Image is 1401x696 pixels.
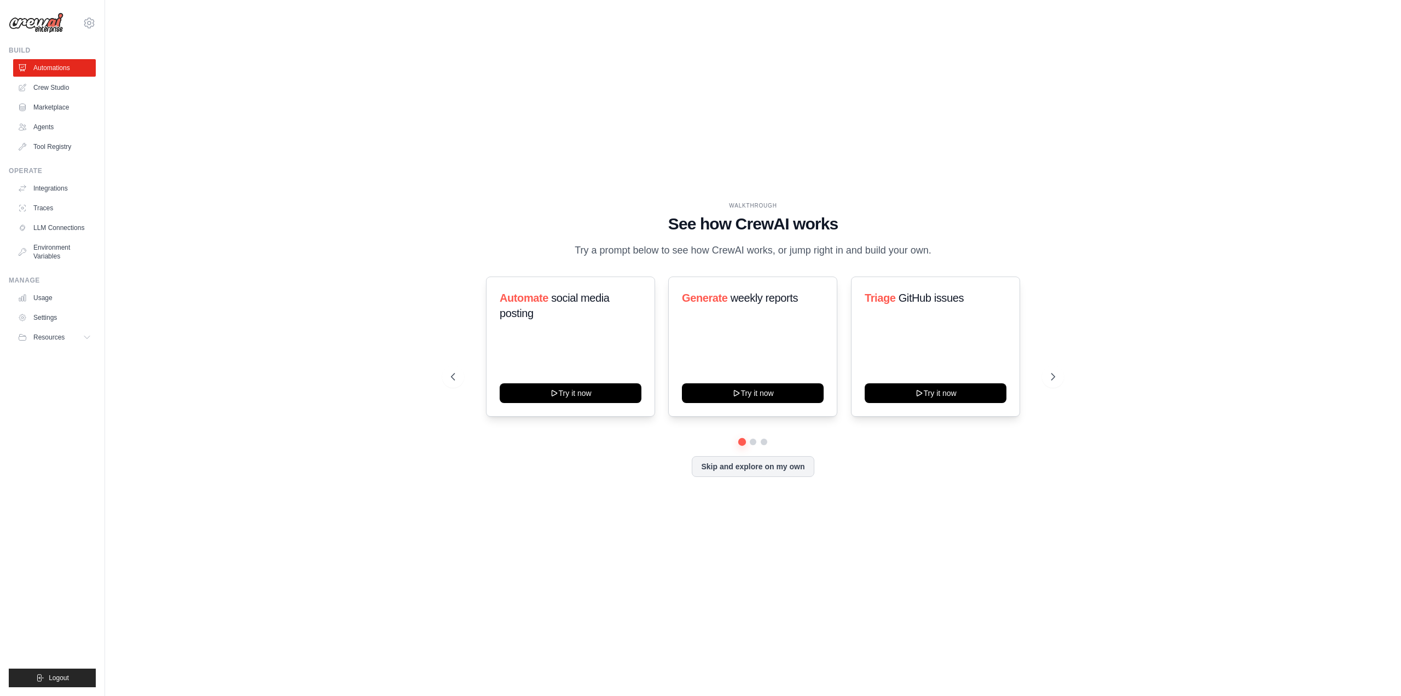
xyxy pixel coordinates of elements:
p: Try a prompt below to see how CrewAI works, or jump right in and build your own. [569,243,937,258]
a: Usage [13,289,96,307]
a: Automations [13,59,96,77]
button: Try it now [682,383,824,403]
span: GitHub issues [898,292,963,304]
span: Logout [49,674,69,682]
a: Marketplace [13,99,96,116]
span: social media posting [500,292,610,319]
div: Build [9,46,96,55]
img: Logo [9,13,63,33]
a: Tool Registry [13,138,96,156]
a: Settings [13,309,96,326]
h1: See how CrewAI works [451,214,1055,234]
button: Logout [9,669,96,687]
span: Automate [500,292,548,304]
span: Generate [682,292,728,304]
div: Manage [9,276,96,285]
a: Environment Variables [13,239,96,265]
span: weekly reports [731,292,798,304]
a: Traces [13,199,96,217]
div: Operate [9,166,96,175]
button: Resources [13,329,96,346]
a: Agents [13,118,96,136]
button: Try it now [865,383,1006,403]
a: Crew Studio [13,79,96,96]
span: Resources [33,333,65,342]
button: Try it now [500,383,641,403]
a: LLM Connections [13,219,96,237]
span: Triage [865,292,896,304]
a: Integrations [13,180,96,197]
button: Skip and explore on my own [692,456,814,477]
div: WALKTHROUGH [451,202,1055,210]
